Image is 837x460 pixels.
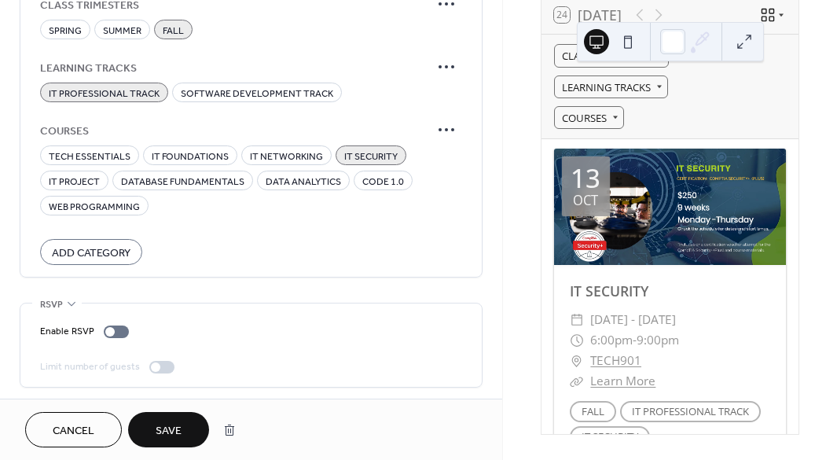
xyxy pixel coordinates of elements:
[163,23,184,39] span: FALL
[49,199,140,215] span: WEB PROGRAMMING
[570,282,648,300] a: IT SECURITY
[637,330,679,351] span: 9:00pm
[590,310,676,330] span: [DATE] - [DATE]
[571,165,600,191] div: 13
[570,351,584,371] div: ​
[40,359,140,375] div: Limit number of guests
[103,23,141,39] span: SUMMER
[40,123,431,139] span: COURSES
[40,296,63,313] span: RSVP
[570,371,584,392] div: ​
[570,330,584,351] div: ​
[181,86,333,102] span: SOFTWARE DEVELOPMENT TRACK
[633,330,637,351] span: -
[250,149,323,165] span: IT NETWORKING
[49,174,100,190] span: IT PROJECT
[590,330,633,351] span: 6:00pm
[573,194,598,208] div: Oct
[49,23,82,39] span: SPRING
[53,423,94,440] span: Cancel
[156,423,182,440] span: Save
[52,245,130,262] span: Add Category
[570,310,584,330] div: ​
[40,239,142,265] button: Add Category
[25,412,122,447] button: Cancel
[121,174,244,190] span: DATABASE FUNDAMENTALS
[344,149,398,165] span: IT SECURITY
[128,412,209,447] button: Save
[362,174,404,190] span: CODE 1.0
[40,60,431,76] span: LEARNING TRACKS
[266,174,341,190] span: DATA ANALYTICS
[590,351,641,371] a: TECH901
[49,86,160,102] span: IT PROFESSIONAL TRACK
[40,323,94,340] div: Enable RSVP
[590,373,655,389] a: Learn More
[49,149,130,165] span: TECH ESSENTIALS
[152,149,229,165] span: IT FOUNDATIONS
